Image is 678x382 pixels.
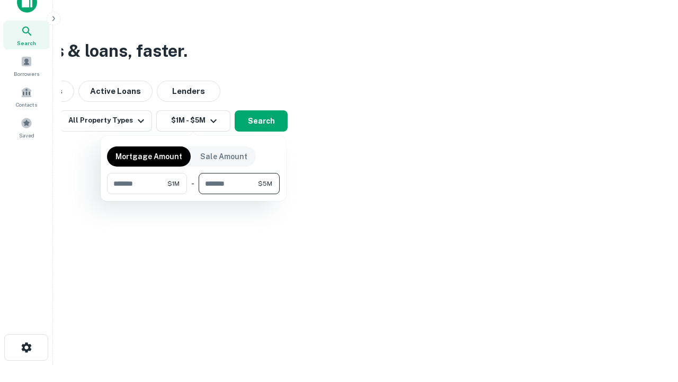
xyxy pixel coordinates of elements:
[200,151,247,162] p: Sale Amount
[625,297,678,348] iframe: Chat Widget
[191,173,194,194] div: -
[115,151,182,162] p: Mortgage Amount
[167,179,180,188] span: $1M
[258,179,272,188] span: $5M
